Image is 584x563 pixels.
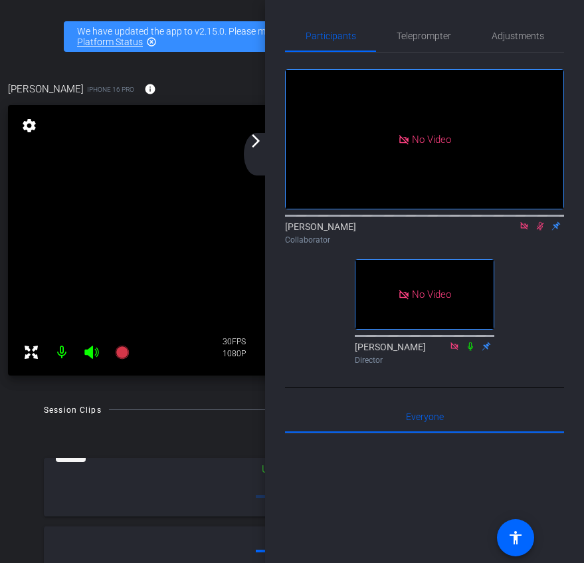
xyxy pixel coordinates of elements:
div: 30 [223,336,256,347]
span: No Video [412,133,451,145]
div: Session Clips [44,403,102,417]
mat-icon: arrow_forward_ios [248,133,264,149]
span: Adjustments [492,31,544,41]
span: Teleprompter [397,31,451,41]
span: FPS [232,337,246,346]
mat-expansion-panel-header: thumb-nail[DATE]Uploading [44,458,540,516]
div: 1080P [223,348,256,359]
div: Collaborator [285,234,564,246]
div: [PERSON_NAME] [285,220,564,246]
mat-icon: accessibility [508,530,524,546]
span: [PERSON_NAME] [8,82,84,96]
a: Platform Status [77,37,143,47]
mat-icon: highlight_off [146,37,157,47]
div: We have updated the app to v2.15.0. Please make sure the mobile user has the newest version. [64,21,520,52]
mat-icon: info [144,83,156,95]
div: Uploading [255,462,313,477]
span: Participants [306,31,356,41]
div: [PERSON_NAME] [355,340,494,366]
span: No Video [412,288,451,300]
div: 00:00:00 [256,336,345,359]
span: Everyone [406,412,444,421]
span: iPhone 16 Pro [87,84,134,94]
mat-icon: settings [20,118,39,134]
div: Director [355,354,494,366]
